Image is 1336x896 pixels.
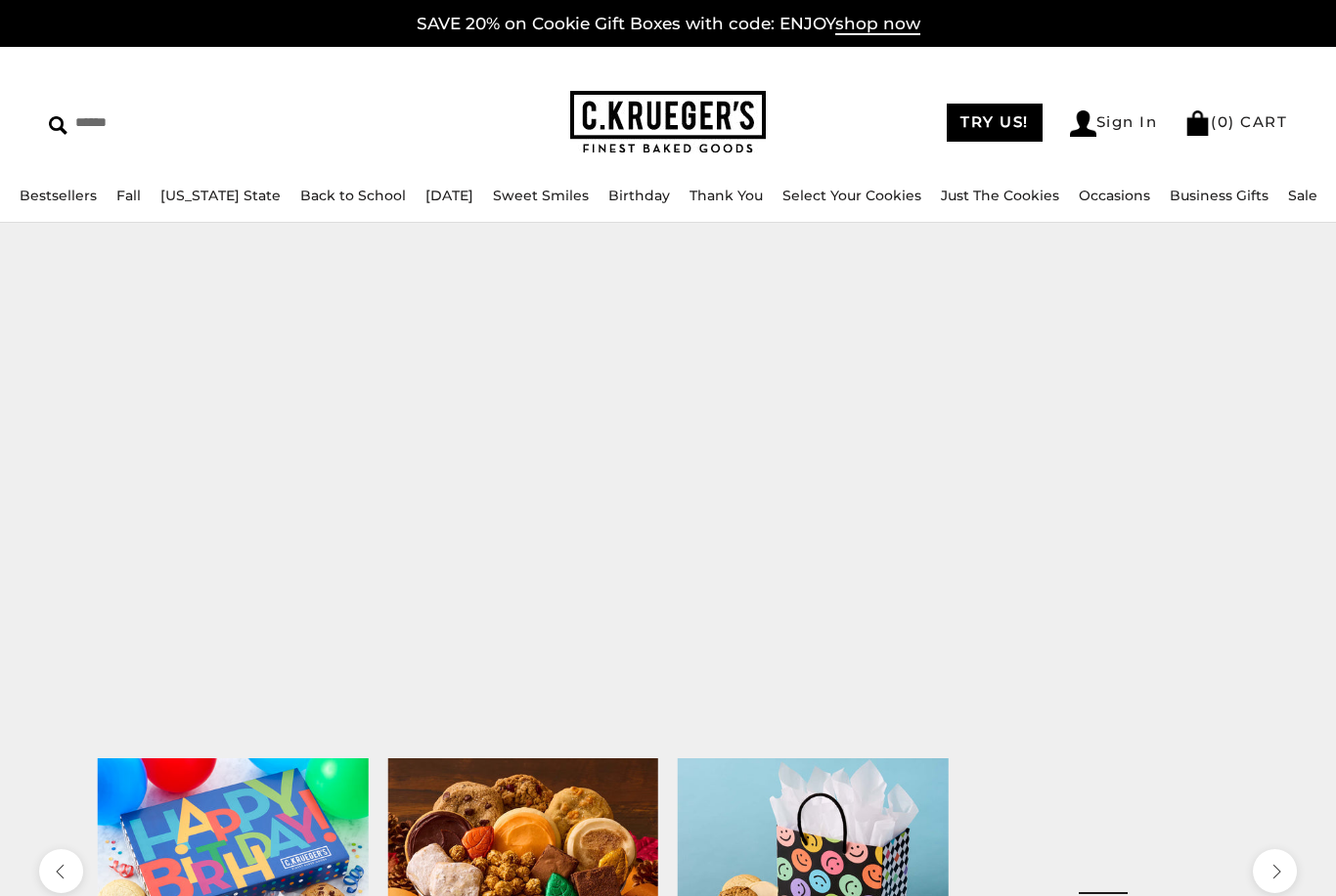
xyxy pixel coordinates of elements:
a: Occasions [1079,187,1150,204]
a: Just The Cookies [941,187,1059,204]
span: shop now [835,14,920,35]
a: Sign In [1070,110,1158,137]
a: TRY US! [947,104,1043,142]
button: next [1253,849,1297,893]
a: Back to School [300,187,406,204]
a: Thank You [690,187,763,204]
input: Search [49,107,336,138]
a: Business Gifts [1170,187,1269,204]
a: Fall [116,187,141,204]
a: SAVE 20% on Cookie Gift Boxes with code: ENJOYshop now [417,14,920,35]
img: Account [1070,110,1096,137]
a: [DATE] [425,187,473,204]
span: 0 [1218,112,1229,131]
a: (0) CART [1184,112,1287,131]
img: Bag [1184,110,1211,136]
img: C.KRUEGER'S [570,91,766,154]
a: Bestsellers [20,187,97,204]
a: Select Your Cookies [782,187,921,204]
img: Search [49,116,67,135]
a: [US_STATE] State [160,187,281,204]
a: Birthday [608,187,670,204]
a: Sale [1288,187,1317,204]
a: Sweet Smiles [493,187,589,204]
button: previous [39,849,83,893]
